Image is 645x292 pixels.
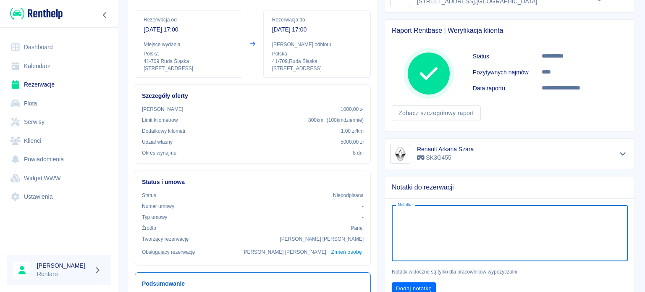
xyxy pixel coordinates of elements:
a: Dashboard [7,38,111,57]
p: Dodatkowy kilometr [142,127,186,135]
span: ( 100 km dziennie ) [327,117,364,123]
a: Serwisy [7,113,111,132]
a: Kalendarz [7,57,111,76]
p: [PERSON_NAME] [PERSON_NAME] [280,235,364,243]
p: [DATE] 17:00 [144,25,233,34]
p: [STREET_ADDRESS] [144,65,233,72]
p: Rezerwacja od [144,16,233,24]
a: Widget WWW [7,169,111,188]
button: Zmień osobę [330,246,364,258]
p: Limit kilometrów [142,116,178,124]
h6: [PERSON_NAME] [37,261,91,270]
a: Rezerwacje [7,75,111,94]
p: SK3G455 [417,153,474,162]
h6: Status [473,52,542,61]
p: Niepodpisana [333,192,364,199]
a: Flota [7,94,111,113]
p: 1,00 zł /km [341,127,364,135]
h6: Podsumowanie [142,279,364,288]
p: Obsługujący rezerwację [142,248,195,256]
p: [PERSON_NAME] [PERSON_NAME] [242,248,326,256]
h6: Pozytywnych najmów [473,68,542,76]
p: Żrodło [142,224,156,232]
p: [DATE] 17:00 [272,25,362,34]
h6: Status i umowa [142,178,364,187]
h6: Renault Arkana Szara [417,145,474,153]
a: Renthelp logo [7,7,63,21]
p: Rentaro [37,270,91,279]
a: Klienci [7,132,111,150]
p: 5000,00 zł [341,138,364,146]
p: Panel [351,224,364,232]
a: Zobacz szczegółowy raport [392,105,481,121]
span: Raport Rentbase | Weryfikacja klienta [392,26,628,35]
p: - [362,203,364,210]
a: Powiadomienia [7,150,111,169]
label: Notatka [398,202,413,208]
p: Okres wynajmu [142,149,176,157]
p: Polska [144,50,233,58]
img: Renthelp logo [10,7,63,21]
h6: Data raportu [473,84,542,92]
p: - [362,213,364,221]
a: Ustawienia [7,187,111,206]
p: [PERSON_NAME] [142,105,183,113]
p: Udział własny [142,138,173,146]
h6: Szczegóły oferty [142,92,364,100]
p: Miejsce wydania [144,41,233,48]
img: Image [392,145,409,162]
p: 1000,00 zł [341,105,364,113]
button: Zwiń nawigację [99,10,111,21]
span: Notatki do rezerwacji [392,183,628,192]
p: Status [142,192,156,199]
p: Typ umowy [142,213,167,221]
p: Tworzący rezerwację [142,235,189,243]
button: Pokaż szczegóły [616,148,630,160]
p: 41-709 , Ruda Śląska [144,58,233,65]
p: Rezerwacja do [272,16,362,24]
p: 41-709 , Ruda Śląska [272,58,362,65]
p: Numer umowy [142,203,174,210]
p: 800 km [308,116,364,124]
p: 8 dni [353,149,364,157]
p: Notatki widoczne są tylko dla pracowników wypożyczalni. [392,268,628,276]
p: Polska [272,50,362,58]
p: [PERSON_NAME] odbioru [272,41,362,48]
p: [STREET_ADDRESS] [272,65,362,72]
